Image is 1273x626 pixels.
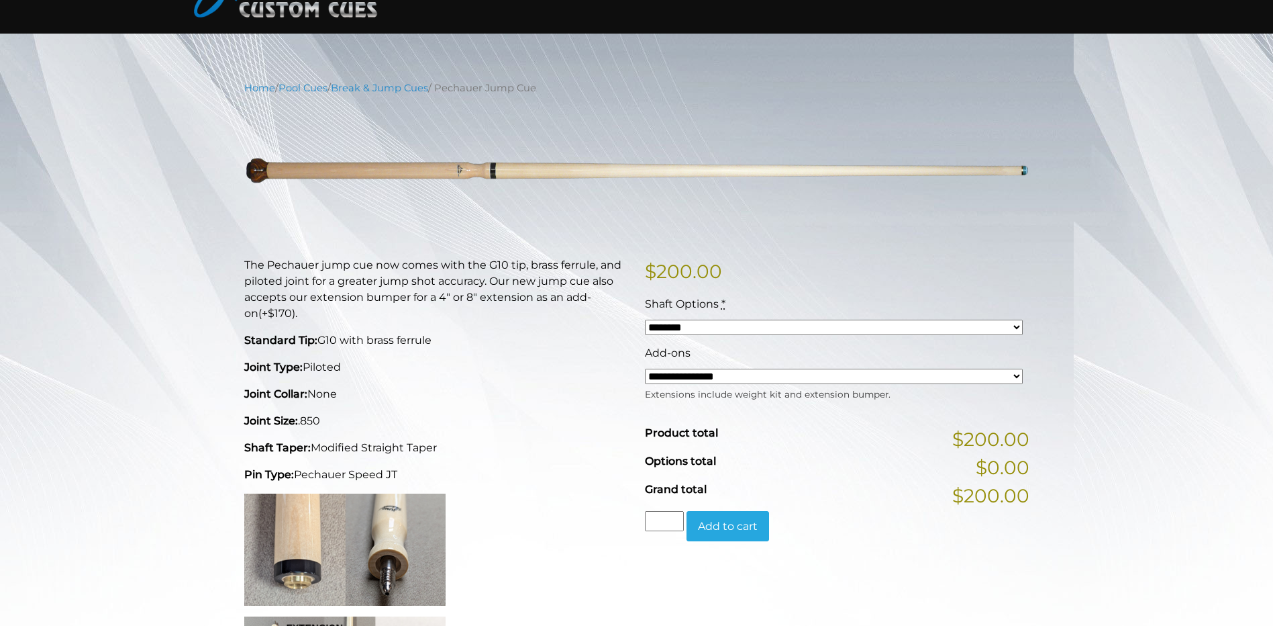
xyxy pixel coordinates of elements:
a: Break & Jump Cues [331,82,428,94]
button: Add to cart [686,511,769,542]
div: Extensions include weight kit and extension bumper. [645,384,1023,401]
p: .850 [244,413,629,429]
strong: Pin Type: [244,468,294,481]
a: Pool Cues [278,82,327,94]
p: G10 with brass ferrule [244,332,629,349]
strong: Joint Collar: [244,388,307,400]
abbr: required [721,298,725,310]
strong: Standard Tip: [244,334,317,347]
span: Product total [645,427,718,439]
span: $ [645,260,656,283]
bdi: 200.00 [645,260,722,283]
span: Shaft Options [645,298,719,310]
span: $200.00 [952,425,1029,453]
span: Add-ons [645,347,691,359]
a: Home [244,82,275,94]
nav: Breadcrumb [244,81,1029,95]
p: Modified Straight Taper [244,440,629,456]
p: Pechauer Speed JT [244,467,629,483]
span: Grand total [645,483,707,496]
strong: Joint Size: [244,414,298,427]
p: Piloted [244,359,629,375]
span: $200.00 [952,482,1029,510]
img: new-jump-photo.png [244,105,1029,236]
input: Product quantity [645,511,684,531]
p: None [244,386,629,402]
span: Options total [645,455,716,467]
strong: Joint Type: [244,361,303,373]
p: The Pechauer jump cue now comes with the G10 tip, brass ferrule, and piloted joint for a greater ... [244,257,629,322]
span: $0.00 [976,453,1029,482]
strong: Shaft Taper: [244,441,311,454]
